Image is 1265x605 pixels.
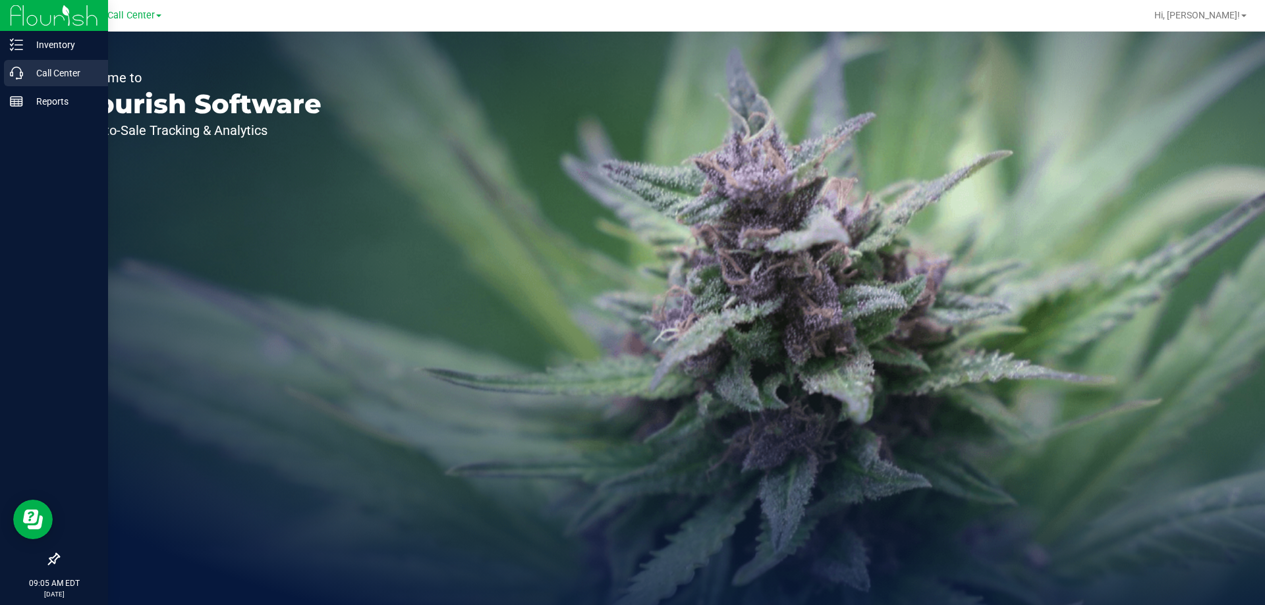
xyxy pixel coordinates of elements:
[10,38,23,51] inline-svg: Inventory
[23,65,102,81] p: Call Center
[23,93,102,109] p: Reports
[71,71,322,84] p: Welcome to
[107,10,155,21] span: Call Center
[6,577,102,589] p: 09:05 AM EDT
[71,124,322,137] p: Seed-to-Sale Tracking & Analytics
[6,589,102,599] p: [DATE]
[10,66,23,80] inline-svg: Call Center
[13,500,53,539] iframe: Resource center
[1154,10,1240,20] span: Hi, [PERSON_NAME]!
[71,91,322,117] p: Flourish Software
[23,37,102,53] p: Inventory
[10,95,23,108] inline-svg: Reports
